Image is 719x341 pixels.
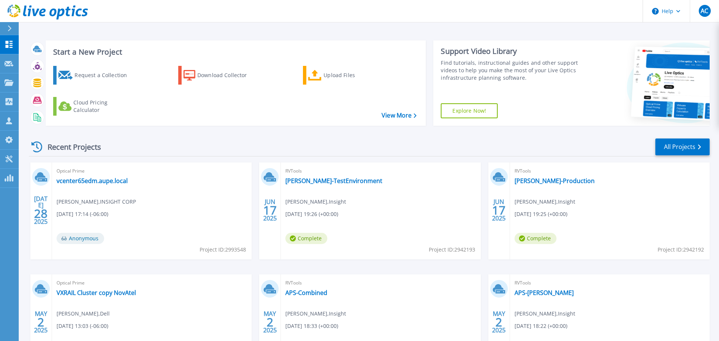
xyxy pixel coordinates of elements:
[515,322,567,330] span: [DATE] 18:22 (+00:00)
[57,177,128,185] a: vcenter65edm.aupe.local
[178,66,262,85] a: Download Collector
[515,177,595,185] a: [PERSON_NAME]-Production
[57,322,108,330] span: [DATE] 13:03 (-06:00)
[57,289,136,296] a: VXRAIL Cluster copy NovAtel
[655,138,710,155] a: All Projects
[263,308,277,336] div: MAY 2025
[515,310,575,318] span: [PERSON_NAME] , Insight
[492,207,506,213] span: 17
[57,233,104,244] span: Anonymous
[263,197,277,224] div: JUN 2025
[34,197,48,224] div: [DATE] 2025
[34,308,48,336] div: MAY 2025
[441,46,582,56] div: Support Video Library
[57,279,247,287] span: Optical Prime
[324,68,383,83] div: Upload Files
[285,322,338,330] span: [DATE] 18:33 (+00:00)
[73,99,133,114] div: Cloud Pricing Calculator
[53,97,137,116] a: Cloud Pricing Calculator
[515,167,705,175] span: RVTools
[303,66,386,85] a: Upload Files
[441,103,498,118] a: Explore Now!
[197,68,257,83] div: Download Collector
[53,66,137,85] a: Request a Collection
[429,246,475,254] span: Project ID: 2942193
[285,177,382,185] a: [PERSON_NAME]-TestEnvironment
[57,310,110,318] span: [PERSON_NAME] , Dell
[515,233,556,244] span: Complete
[285,167,476,175] span: RVTools
[285,310,346,318] span: [PERSON_NAME] , Insight
[492,308,506,336] div: MAY 2025
[285,198,346,206] span: [PERSON_NAME] , Insight
[34,210,48,217] span: 28
[441,59,582,82] div: Find tutorials, instructional guides and other support videos to help you make the most of your L...
[701,8,708,14] span: AC
[29,138,111,156] div: Recent Projects
[285,289,327,296] a: APS-Combined
[492,197,506,224] div: JUN 2025
[515,279,705,287] span: RVTools
[37,319,44,325] span: 2
[515,198,575,206] span: [PERSON_NAME] , Insight
[57,198,136,206] span: [PERSON_NAME] , INSIGHT CORP
[285,279,476,287] span: RVTools
[658,246,704,254] span: Project ID: 2942192
[75,68,134,83] div: Request a Collection
[200,246,246,254] span: Project ID: 2993548
[285,210,338,218] span: [DATE] 19:26 (+00:00)
[285,233,327,244] span: Complete
[267,319,273,325] span: 2
[263,207,277,213] span: 17
[495,319,502,325] span: 2
[53,48,416,56] h3: Start a New Project
[515,210,567,218] span: [DATE] 19:25 (+00:00)
[57,167,247,175] span: Optical Prime
[382,112,416,119] a: View More
[57,210,108,218] span: [DATE] 17:14 (-06:00)
[515,289,574,296] a: APS-[PERSON_NAME]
